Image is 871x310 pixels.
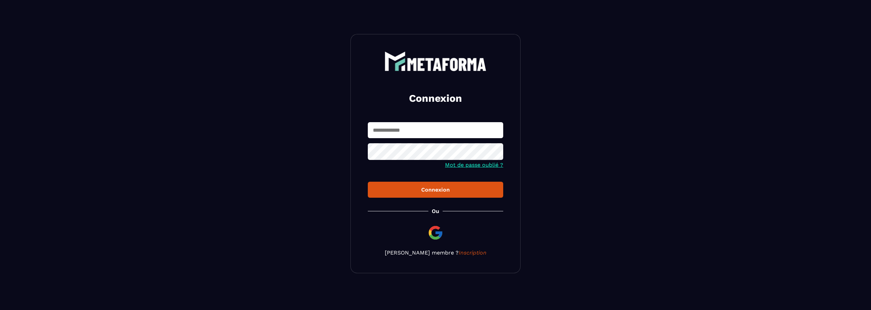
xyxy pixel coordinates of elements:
[376,92,495,105] h2: Connexion
[445,162,503,168] a: Mot de passe oublié ?
[368,249,503,256] p: [PERSON_NAME] membre ?
[384,51,487,71] img: logo
[368,182,503,198] button: Connexion
[368,51,503,71] a: logo
[432,208,439,214] p: Ou
[427,225,444,241] img: google
[459,249,487,256] a: Inscription
[373,186,498,193] div: Connexion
